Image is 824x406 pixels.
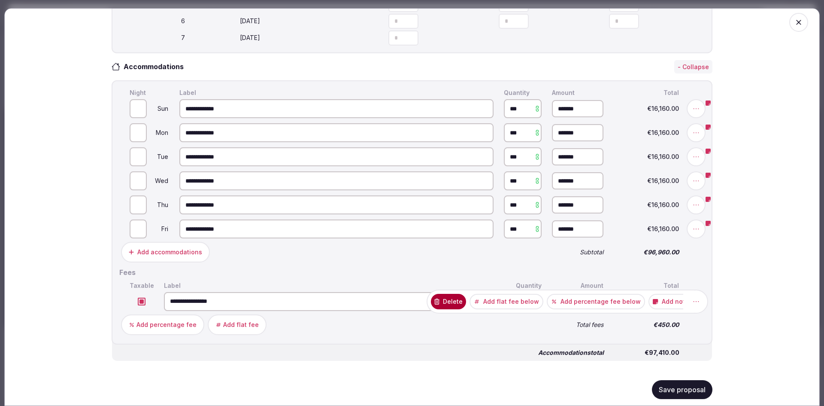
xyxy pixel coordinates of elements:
button: Add accommodations [121,242,210,263]
div: Sun [148,106,169,112]
div: Subtotal [550,247,605,257]
div: Amount [550,281,605,290]
button: - Collapse [674,60,712,74]
div: Label [178,88,495,98]
div: Total [612,88,681,98]
span: €16,160.00 [614,130,679,136]
div: 6 [130,17,236,25]
div: Wed [148,178,169,184]
span: €16,160.00 [614,226,679,232]
div: Amount [550,88,605,98]
div: Total fees [550,320,605,329]
div: Night [128,88,171,98]
div: Quantity [502,281,543,290]
div: Tue [148,154,169,160]
span: €97,410.00 [614,349,679,355]
div: Add accommodations [137,248,202,256]
div: Add flat fee [223,320,259,329]
div: [DATE] [240,17,347,25]
button: Add percentage fee [121,314,204,335]
h2: Fees [119,268,705,277]
div: Thu [148,202,169,208]
div: Add percentage fee [136,320,197,329]
div: Label [162,281,495,290]
button: Add percentage fee below [547,293,645,309]
span: €450.00 [614,321,679,327]
span: €16,160.00 [614,154,679,160]
div: 7 [130,34,236,42]
button: Add flat fee [208,314,267,335]
span: €96,960.00 [614,249,679,255]
div: Mon [148,130,169,136]
div: Quantity [502,88,543,98]
button: Delete [431,293,466,309]
div: Total [612,281,681,290]
span: €16,160.00 [614,202,679,208]
button: Add flat fee below [470,293,543,309]
div: [DATE] [240,34,347,42]
h3: Accommodations [120,61,192,72]
button: Add note [648,293,693,309]
span: Accommodations total [538,349,604,355]
div: Taxable [128,281,155,290]
button: Save proposal [652,380,712,399]
span: €16,160.00 [614,178,679,184]
span: €16,160.00 [614,106,679,112]
div: Fri [148,226,169,232]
